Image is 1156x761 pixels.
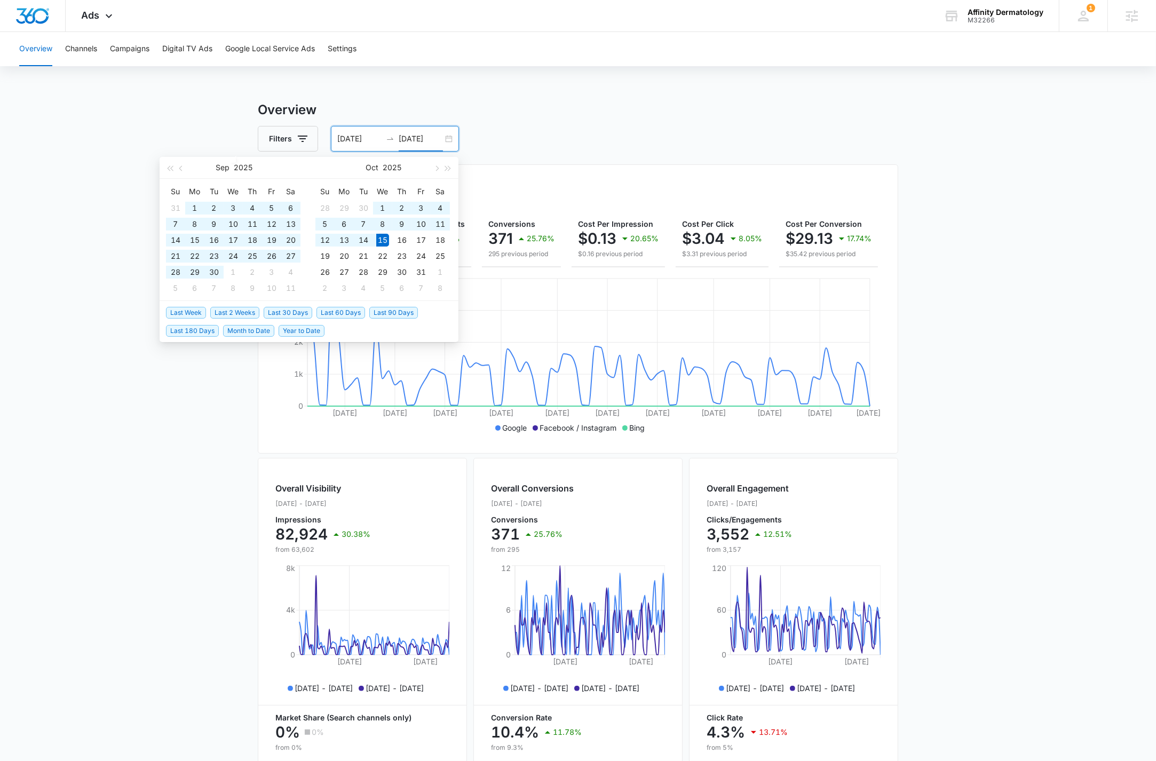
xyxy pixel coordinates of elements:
[491,545,574,554] p: from 295
[376,218,389,231] div: 8
[166,248,185,264] td: 2025-09-21
[275,516,370,524] p: Impressions
[284,250,297,263] div: 27
[295,683,353,694] p: [DATE] - [DATE]
[166,264,185,280] td: 2025-09-28
[431,200,450,216] td: 2025-10-04
[338,266,351,279] div: 27
[491,743,665,752] p: from 9.3%
[208,202,220,215] div: 2
[208,234,220,247] div: 16
[354,232,373,248] td: 2025-10-14
[224,264,243,280] td: 2025-10-01
[166,200,185,216] td: 2025-08-31
[431,183,450,200] th: Sa
[312,728,324,736] p: 0%
[707,714,881,722] p: Click Rate
[488,249,555,259] p: 295 previous period
[246,282,259,295] div: 9
[243,232,262,248] td: 2025-09-18
[415,202,427,215] div: 3
[411,183,431,200] th: Fr
[246,250,259,263] div: 25
[281,216,300,232] td: 2025-09-13
[169,202,182,215] div: 31
[166,325,219,337] span: Last 180 Days
[434,282,447,295] div: 8
[264,307,312,319] span: Last 30 Days
[392,248,411,264] td: 2025-10-23
[216,157,230,178] button: Sep
[758,408,782,417] tspan: [DATE]
[315,248,335,264] td: 2025-10-19
[166,232,185,248] td: 2025-09-14
[315,280,335,296] td: 2025-11-02
[338,282,351,295] div: 3
[434,202,447,215] div: 4
[489,408,513,417] tspan: [DATE]
[294,337,303,346] tspan: 2k
[373,216,392,232] td: 2025-10-08
[82,10,100,21] span: Ads
[395,202,408,215] div: 2
[338,250,351,263] div: 20
[431,264,450,280] td: 2025-11-01
[227,282,240,295] div: 8
[224,216,243,232] td: 2025-09-10
[629,657,653,666] tspan: [DATE]
[399,133,443,145] input: End date
[224,280,243,296] td: 2025-10-08
[243,248,262,264] td: 2025-09-25
[204,232,224,248] td: 2025-09-16
[707,499,792,509] p: [DATE] - [DATE]
[335,183,354,200] th: Mo
[376,202,389,215] div: 1
[265,266,278,279] div: 3
[227,234,240,247] div: 17
[682,219,734,228] span: Cost Per Click
[319,218,331,231] div: 5
[225,32,315,66] button: Google Local Service Ads
[204,200,224,216] td: 2025-09-02
[65,32,97,66] button: Channels
[166,280,185,296] td: 2025-10-05
[1087,4,1095,12] div: notifications count
[169,266,182,279] div: 28
[223,325,274,337] span: Month to Date
[411,248,431,264] td: 2025-10-24
[208,250,220,263] div: 23
[185,200,204,216] td: 2025-09-01
[262,216,281,232] td: 2025-09-12
[166,307,206,319] span: Last Week
[185,248,204,264] td: 2025-09-22
[369,307,418,319] span: Last 90 Days
[431,248,450,264] td: 2025-10-25
[204,280,224,296] td: 2025-10-07
[411,200,431,216] td: 2025-10-03
[722,650,726,659] tspan: 0
[578,219,653,228] span: Cost Per Impression
[208,282,220,295] div: 7
[262,280,281,296] td: 2025-10-10
[431,216,450,232] td: 2025-10-11
[383,157,402,178] button: 2025
[279,325,324,337] span: Year to Date
[415,266,427,279] div: 31
[294,369,303,378] tspan: 1k
[553,657,577,666] tspan: [DATE]
[185,264,204,280] td: 2025-09-29
[185,232,204,248] td: 2025-09-15
[682,249,762,259] p: $3.31 previous period
[707,724,745,741] p: 4.3%
[290,650,295,659] tspan: 0
[204,248,224,264] td: 2025-09-23
[354,183,373,200] th: Tu
[527,235,555,242] p: 25.76%
[169,218,182,231] div: 7
[415,282,427,295] div: 7
[265,218,278,231] div: 12
[553,728,582,736] p: 11.78%
[411,280,431,296] td: 2025-11-07
[335,200,354,216] td: 2025-09-29
[434,234,447,247] div: 18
